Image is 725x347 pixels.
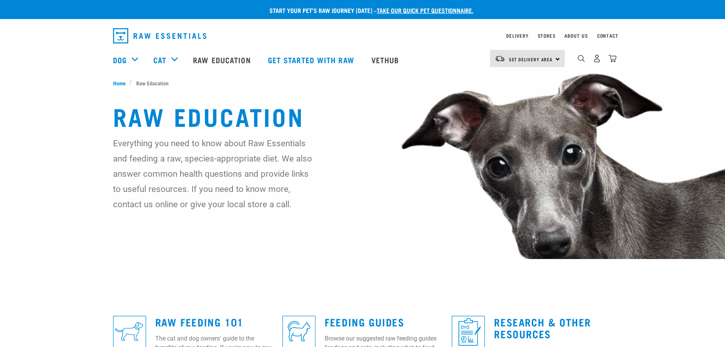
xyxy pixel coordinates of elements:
[155,319,244,325] a: Raw Feeding 101
[153,54,166,66] a: Cat
[113,79,612,87] nav: breadcrumbs
[506,34,528,37] a: Delivery
[113,79,130,87] a: Home
[509,58,553,61] span: Set Delivery Area
[325,319,404,325] a: Feeding Guides
[538,34,556,37] a: Stores
[593,54,601,62] img: user.png
[113,136,313,212] p: Everything you need to know about Raw Essentials and feeding a raw, species-appropriate diet. We ...
[260,45,364,75] a: Get started with Raw
[113,79,126,87] span: Home
[597,34,618,37] a: Contact
[185,45,260,75] a: Raw Education
[113,54,127,66] a: Dog
[377,8,473,12] a: take our quick pet questionnaire.
[564,34,588,37] a: About Us
[113,28,206,43] img: Raw Essentials Logo
[495,55,505,62] img: van-moving.png
[494,319,591,336] a: Research & Other Resources
[364,45,409,75] a: Vethub
[609,54,617,62] img: home-icon@2x.png
[578,55,585,62] img: home-icon-1@2x.png
[107,25,618,46] nav: dropdown navigation
[113,102,612,130] h1: Raw Education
